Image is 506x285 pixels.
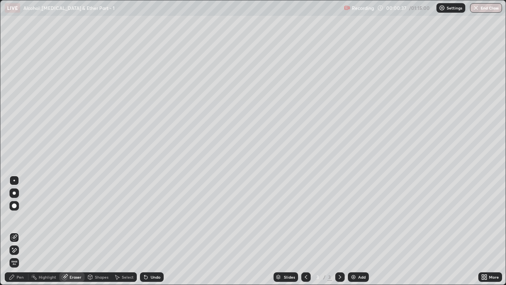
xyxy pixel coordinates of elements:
div: 3 [327,274,332,281]
div: Pen [17,275,24,279]
p: Recording [352,5,374,11]
div: Eraser [70,275,81,279]
span: Erase all [10,260,19,265]
img: end-class-cross [473,5,479,11]
p: LIVE [7,5,18,11]
div: / [323,275,326,279]
div: Add [358,275,366,279]
p: Settings [447,6,462,10]
div: Undo [151,275,160,279]
p: Alcohol ,[MEDICAL_DATA] & Ether Part - 1 [23,5,115,11]
button: End Class [470,3,502,13]
div: Highlight [39,275,56,279]
div: Select [122,275,134,279]
div: Slides [284,275,295,279]
div: 3 [314,275,322,279]
img: class-settings-icons [439,5,445,11]
div: More [489,275,499,279]
img: recording.375f2c34.svg [344,5,350,11]
div: Shapes [95,275,108,279]
img: add-slide-button [350,274,357,280]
